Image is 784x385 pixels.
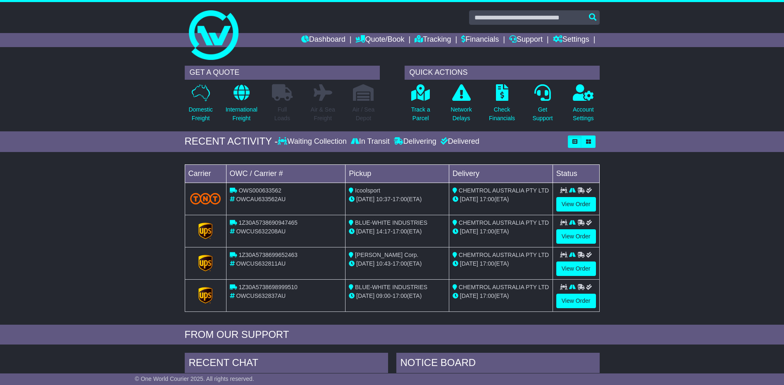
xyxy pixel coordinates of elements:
[415,33,451,47] a: Tracking
[556,261,596,276] a: View Order
[238,284,297,290] span: 1Z30A5738698999510
[480,260,494,267] span: 17:00
[556,229,596,244] a: View Order
[188,105,212,123] p: Domestic Freight
[346,164,449,183] td: Pickup
[198,223,212,239] img: GetCarrierServiceLogo
[236,228,286,235] span: OWCUS632208AU
[355,219,427,226] span: BLUE-WHITE INDUSTRIES
[353,105,375,123] p: Air / Sea Depot
[438,137,479,146] div: Delivered
[459,187,549,194] span: CHEMTROL AUSTRALIA PTY LTD
[393,292,407,299] span: 17:00
[376,260,391,267] span: 10:43
[396,353,600,375] div: NOTICE BOARD
[376,292,391,299] span: 09:00
[460,228,478,235] span: [DATE]
[489,105,515,123] p: Check Financials
[459,219,549,226] span: CHEMTROL AUSTRALIA PTY LTD
[188,84,213,127] a: DomesticFreight
[459,284,549,290] span: CHEMTROL AUSTRALIA PTY LTD
[393,196,407,202] span: 17:00
[185,353,388,375] div: RECENT CHAT
[376,196,391,202] span: 10:37
[376,228,391,235] span: 14:17
[185,66,380,80] div: GET A QUOTE
[198,287,212,304] img: GetCarrierServiceLogo
[572,84,594,127] a: AccountSettings
[238,252,297,258] span: 1Z30A5738699652463
[411,105,430,123] p: Track a Parcel
[532,105,553,123] p: Get Support
[450,105,472,123] p: Network Delays
[236,196,286,202] span: OWCAU633562AU
[355,33,404,47] a: Quote/Book
[272,105,293,123] p: Full Loads
[356,292,374,299] span: [DATE]
[392,137,438,146] div: Delivering
[556,197,596,212] a: View Order
[489,84,515,127] a: CheckFinancials
[480,196,494,202] span: 17:00
[553,164,599,183] td: Status
[185,135,278,147] div: RECENT ACTIVITY -
[238,187,281,194] span: OWS000633562
[349,227,446,236] div: - (ETA)
[450,84,472,127] a: NetworkDelays
[198,255,212,271] img: GetCarrierServiceLogo
[349,259,446,268] div: - (ETA)
[480,228,494,235] span: 17:00
[349,195,446,204] div: - (ETA)
[238,219,297,226] span: 1Z30A5738690947465
[453,195,549,204] div: (ETA)
[460,260,478,267] span: [DATE]
[135,375,254,382] span: © One World Courier 2025. All rights reserved.
[460,196,478,202] span: [DATE]
[509,33,543,47] a: Support
[226,105,257,123] p: International Freight
[355,252,418,258] span: [PERSON_NAME] Corp.
[393,260,407,267] span: 17:00
[226,164,346,183] td: OWC / Carrier #
[355,284,427,290] span: BLUE-WHITE INDUSTRIES
[411,84,431,127] a: Track aParcel
[185,329,600,341] div: FROM OUR SUPPORT
[459,252,549,258] span: CHEMTROL AUSTRALIA PTY LTD
[190,193,221,204] img: TNT_Domestic.png
[405,66,600,80] div: QUICK ACTIONS
[393,228,407,235] span: 17:00
[349,292,446,300] div: - (ETA)
[356,260,374,267] span: [DATE]
[236,292,286,299] span: OWCUS632837AU
[453,227,549,236] div: (ETA)
[355,187,380,194] span: Icoolsport
[553,33,589,47] a: Settings
[460,292,478,299] span: [DATE]
[311,105,335,123] p: Air & Sea Freight
[461,33,499,47] a: Financials
[349,137,392,146] div: In Transit
[225,84,258,127] a: InternationalFreight
[278,137,348,146] div: Waiting Collection
[356,196,374,202] span: [DATE]
[532,84,553,127] a: GetSupport
[356,228,374,235] span: [DATE]
[236,260,286,267] span: OWCUS632811AU
[556,294,596,308] a: View Order
[453,259,549,268] div: (ETA)
[480,292,494,299] span: 17:00
[449,164,553,183] td: Delivery
[301,33,346,47] a: Dashboard
[453,292,549,300] div: (ETA)
[573,105,594,123] p: Account Settings
[185,164,226,183] td: Carrier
